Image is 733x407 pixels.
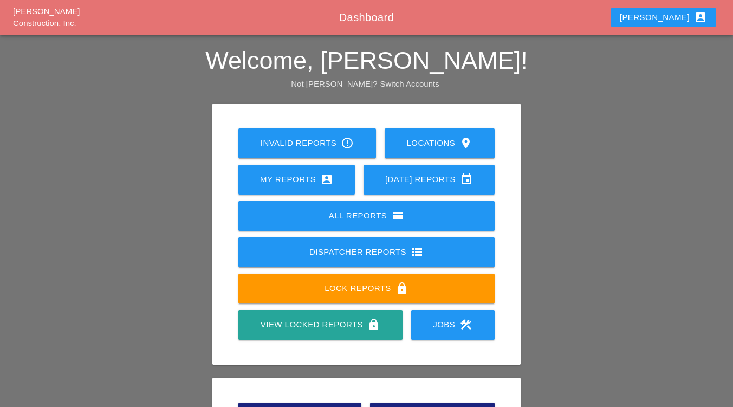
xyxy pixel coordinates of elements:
i: event [460,173,473,186]
i: account_box [320,173,333,186]
div: [DATE] Reports [381,173,477,186]
a: [DATE] Reports [364,165,495,195]
a: Dispatcher Reports [238,237,495,267]
div: View Locked Reports [256,318,385,331]
div: Jobs [429,318,477,331]
a: All Reports [238,201,495,231]
div: [PERSON_NAME] [620,11,707,24]
a: My Reports [238,165,355,195]
i: lock [367,318,380,331]
a: View Locked Reports [238,310,402,340]
a: Locations [385,128,495,158]
div: My Reports [256,173,338,186]
i: lock [395,282,408,295]
a: Jobs [411,310,495,340]
a: Invalid Reports [238,128,376,158]
span: Not [PERSON_NAME]? [291,79,377,88]
i: view_list [411,246,424,259]
i: error_outline [341,137,354,150]
i: account_box [694,11,707,24]
div: Locations [402,137,477,150]
button: [PERSON_NAME] [611,8,716,27]
div: Lock Reports [256,282,477,295]
i: location_on [459,137,472,150]
a: [PERSON_NAME] Construction, Inc. [13,7,80,28]
a: Switch Accounts [380,79,439,88]
a: Lock Reports [238,274,495,303]
div: Invalid Reports [256,137,359,150]
div: All Reports [256,209,477,222]
i: construction [459,318,472,331]
span: Dashboard [339,11,394,23]
i: view_list [391,209,404,222]
div: Dispatcher Reports [256,246,477,259]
